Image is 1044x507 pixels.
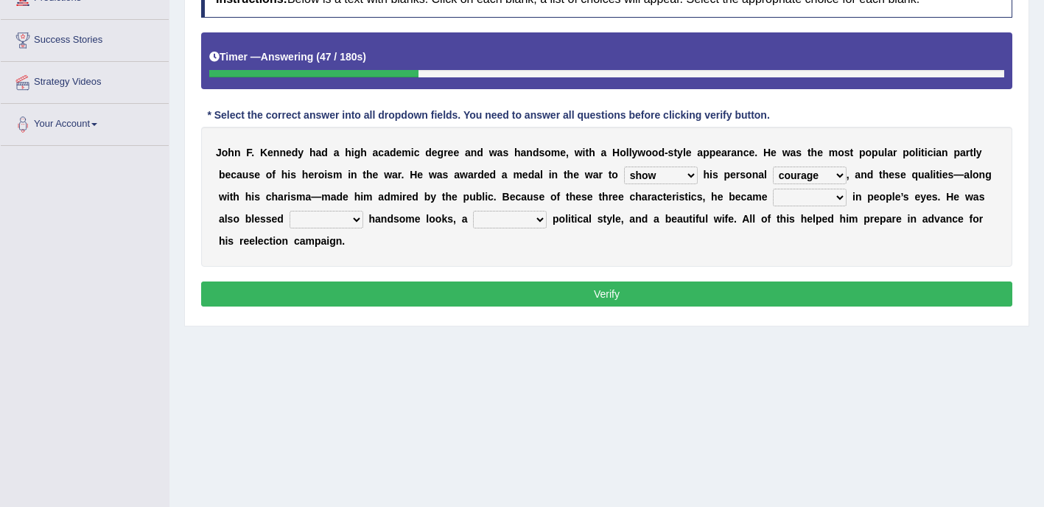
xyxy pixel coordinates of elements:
[859,147,866,158] b: p
[612,147,620,158] b: H
[960,147,966,158] b: a
[691,191,697,203] b: c
[287,191,290,203] b: i
[474,169,477,181] b: r
[320,51,362,63] b: 47 / 180s
[245,191,252,203] b: h
[477,147,483,158] b: d
[771,147,777,158] b: e
[266,191,272,203] b: c
[378,191,384,203] b: a
[209,52,366,63] h5: Timer —
[333,169,342,181] b: m
[510,191,516,203] b: e
[743,147,749,158] b: c
[351,147,354,158] b: i
[970,169,973,181] b: l
[522,169,528,181] b: e
[737,147,743,158] b: n
[469,191,476,203] b: u
[302,169,309,181] b: h
[850,147,854,158] b: t
[872,147,878,158] b: p
[468,169,474,181] b: a
[454,169,460,181] b: a
[488,191,494,203] b: c
[557,191,561,203] b: f
[609,191,612,203] b: r
[866,147,872,158] b: o
[502,147,508,158] b: s
[471,147,477,158] b: n
[928,147,933,158] b: c
[1,62,169,99] a: Strategy Videos
[575,147,583,158] b: w
[316,51,320,63] b: (
[402,147,410,158] b: m
[683,147,686,158] b: l
[979,169,986,181] b: n
[321,147,328,158] b: d
[402,169,404,181] b: .
[444,147,447,158] b: r
[970,147,973,158] b: t
[673,147,677,158] b: t
[348,169,351,181] b: i
[749,147,754,158] b: e
[513,169,522,181] b: m
[234,147,241,158] b: n
[909,147,916,158] b: o
[384,147,390,158] b: a
[251,191,254,203] b: i
[586,147,589,158] b: t
[460,169,468,181] b: w
[550,191,557,203] b: o
[612,191,618,203] b: e
[752,169,759,181] b: n
[609,169,612,181] b: t
[378,147,384,158] b: c
[703,147,710,158] b: p
[527,191,533,203] b: u
[296,191,305,203] b: m
[489,169,496,181] b: d
[838,147,844,158] b: o
[861,169,867,181] b: n
[566,147,569,158] b: ,
[286,147,292,158] b: e
[727,147,731,158] b: r
[764,169,767,181] b: l
[746,191,752,203] b: a
[925,147,928,158] b: i
[652,147,659,158] b: o
[539,191,544,203] b: e
[448,147,454,158] b: e
[494,191,497,203] b: .
[246,147,251,158] b: F
[526,147,533,158] b: n
[736,169,740,181] b: r
[432,147,438,158] b: e
[585,169,593,181] b: w
[964,169,970,181] b: a
[844,147,850,158] b: s
[231,169,237,181] b: c
[407,191,413,203] b: e
[564,169,567,181] b: t
[521,147,527,158] b: a
[445,191,452,203] b: h
[384,169,392,181] b: w
[324,169,327,181] b: i
[598,169,602,181] b: r
[887,147,893,158] b: a
[883,169,889,181] b: h
[219,169,225,181] b: b
[567,169,574,181] b: h
[829,147,838,158] b: m
[672,191,676,203] b: r
[373,147,379,158] b: a
[635,191,642,203] b: h
[225,169,231,181] b: e
[878,147,885,158] b: u
[867,169,874,181] b: d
